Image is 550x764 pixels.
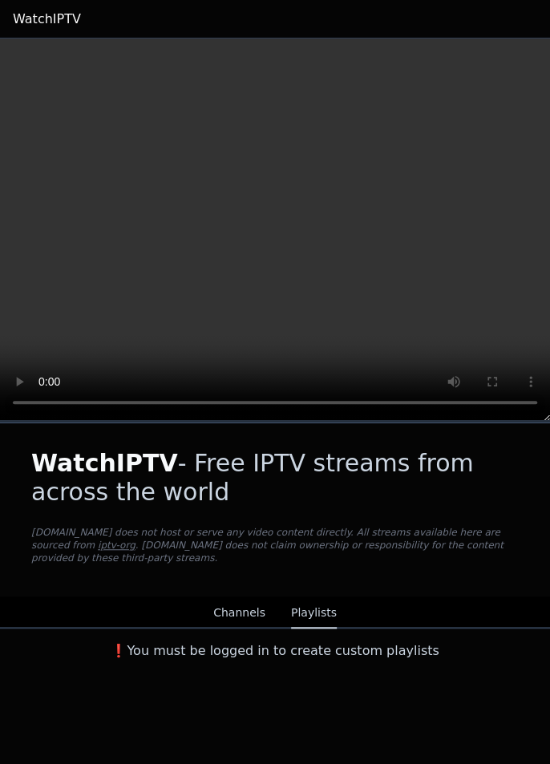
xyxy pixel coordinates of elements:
h1: - Free IPTV streams from across the world [31,449,519,507]
a: iptv-org [98,540,135,551]
button: Playlists [291,598,337,629]
span: WatchIPTV [31,449,178,477]
button: Channels [213,598,265,629]
h3: ❗️You must be logged in to create custom playlists [6,641,544,661]
a: WatchIPTV [13,10,81,29]
p: [DOMAIN_NAME] does not host or serve any video content directly. All streams available here are s... [31,526,519,564]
